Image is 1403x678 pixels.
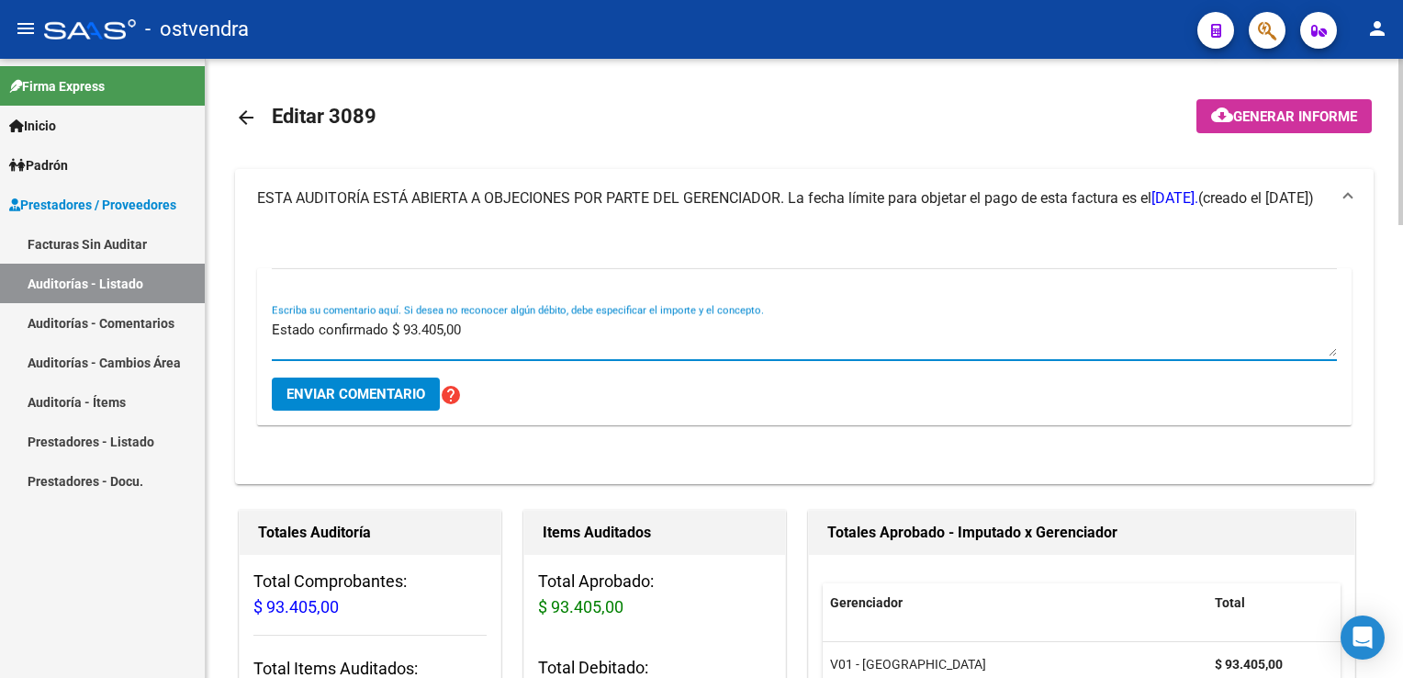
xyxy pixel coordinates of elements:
span: Prestadores / Proveedores [9,195,176,215]
span: Editar 3089 [272,105,376,128]
h3: Total Aprobado: [538,569,771,620]
button: Generar informe [1196,99,1372,133]
mat-icon: help [440,384,462,406]
mat-icon: menu [15,17,37,40]
span: (creado el [DATE]) [1198,188,1314,209]
strong: $ 93.405,00 [1215,657,1283,672]
h1: Items Auditados [543,518,767,548]
span: Inicio [9,116,56,136]
span: $ 93.405,00 [538,597,623,616]
mat-expansion-panel-header: ESTA AUDITORÍA ESTÁ ABIERTA A OBJECIONES POR PARTE DEL GERENCIADOR. La fecha límite para objetar ... [235,169,1374,228]
h3: Total Comprobantes: [253,569,487,620]
span: - ostvendra [145,9,249,50]
h1: Totales Auditoría [258,518,482,548]
mat-icon: arrow_back [235,107,257,129]
span: Generar informe [1233,108,1357,125]
datatable-header-cell: Gerenciador [823,583,1207,623]
span: V01 - [GEOGRAPHIC_DATA] [830,657,986,672]
span: Gerenciador [830,595,903,610]
h1: Totales Aprobado - Imputado x Gerenciador [827,518,1336,548]
mat-icon: person [1366,17,1388,40]
span: ESTA AUDITORÍA ESTÁ ABIERTA A OBJECIONES POR PARTE DEL GERENCIADOR. La fecha límite para objetar ... [257,189,1198,207]
span: Padrón [9,155,68,175]
span: Firma Express [9,76,105,96]
datatable-header-cell: Total [1207,583,1327,623]
span: Enviar comentario [286,386,425,402]
mat-icon: cloud_download [1211,104,1233,126]
button: Enviar comentario [272,378,440,411]
span: Total [1215,595,1245,610]
div: ESTA AUDITORÍA ESTÁ ABIERTA A OBJECIONES POR PARTE DEL GERENCIADOR. La fecha límite para objetar ... [235,228,1374,484]
span: [DATE]. [1151,189,1198,207]
div: Open Intercom Messenger [1341,616,1385,660]
span: $ 93.405,00 [253,597,339,616]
